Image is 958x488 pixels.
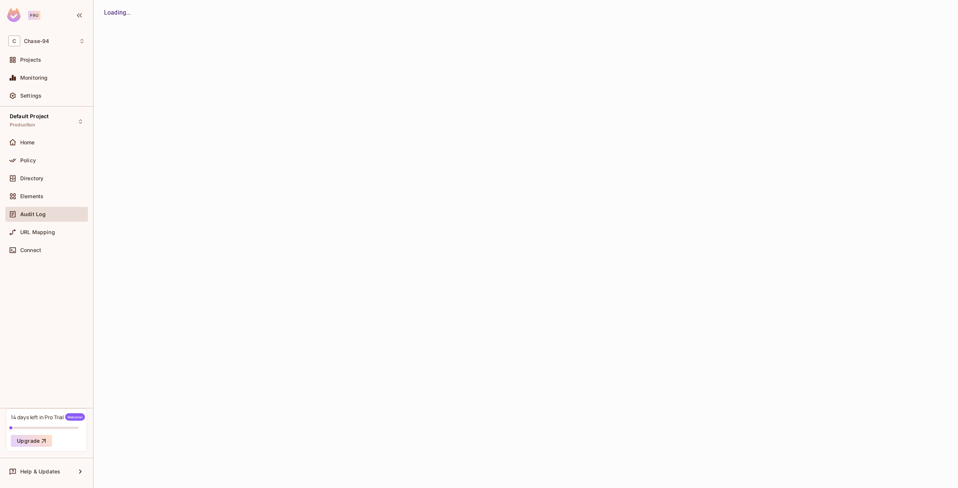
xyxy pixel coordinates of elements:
span: C [8,36,20,46]
img: SReyMgAAAABJRU5ErkJggg== [7,8,21,22]
span: Home [20,139,35,145]
span: Projects [20,57,41,63]
span: Audit Log [20,211,46,217]
div: 14 days left in Pro Trial [11,413,85,421]
span: Connect [20,247,41,253]
span: Directory [20,175,43,181]
span: Workspace: Chase-94 [24,38,49,44]
div: Pro [28,11,40,20]
span: Production [10,122,36,128]
div: Loading... [104,8,948,17]
span: Welcome! [65,413,85,421]
span: URL Mapping [20,229,55,235]
span: Policy [20,157,36,163]
button: Upgrade [11,435,52,447]
span: Monitoring [20,75,48,81]
span: Elements [20,193,43,199]
span: Default Project [10,113,49,119]
span: Help & Updates [20,469,60,475]
span: Settings [20,93,42,99]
